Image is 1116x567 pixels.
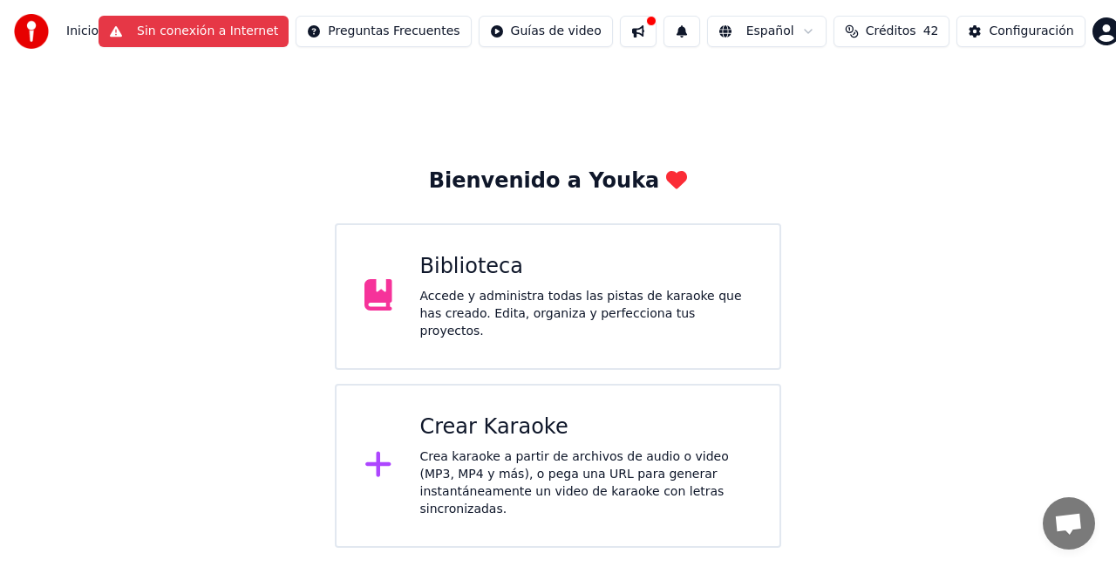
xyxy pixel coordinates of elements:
[420,413,752,441] div: Crear Karaoke
[429,167,688,195] div: Bienvenido a Youka
[479,16,613,47] button: Guías de video
[834,16,950,47] button: Créditos42
[866,23,916,40] span: Créditos
[956,16,1085,47] button: Configuración
[296,16,471,47] button: Preguntas Frecuentes
[66,23,99,40] span: Inicio
[14,14,49,49] img: youka
[1043,497,1095,550] div: Open chat
[66,23,99,40] nav: breadcrumb
[420,448,752,518] div: Crea karaoke a partir de archivos de audio o video (MP3, MP4 y más), o pega una URL para generar ...
[99,16,289,47] button: Sin conexión a Internet
[923,23,939,40] span: 42
[420,288,752,340] div: Accede y administra todas las pistas de karaoke que has creado. Edita, organiza y perfecciona tus...
[420,253,752,281] div: Biblioteca
[989,23,1073,40] div: Configuración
